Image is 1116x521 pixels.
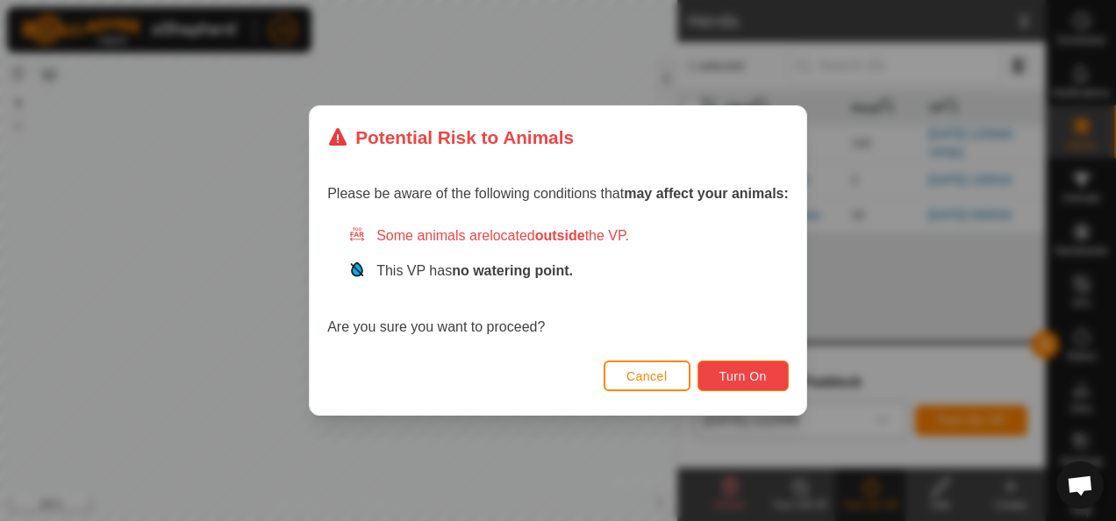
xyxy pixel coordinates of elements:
span: Turn On [719,369,767,383]
span: Please be aware of the following conditions that [327,186,789,201]
div: Some animals are [348,225,789,246]
div: Are you sure you want to proceed? [327,225,789,338]
button: Cancel [604,360,690,391]
strong: outside [535,228,585,243]
div: Potential Risk to Animals [327,124,574,151]
div: Open chat [1056,461,1104,509]
button: Turn On [697,360,789,391]
strong: no watering point. [452,263,573,278]
span: located the VP. [490,228,629,243]
span: Cancel [626,369,668,383]
strong: may affect your animals: [624,186,789,201]
span: This VP has [376,263,573,278]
